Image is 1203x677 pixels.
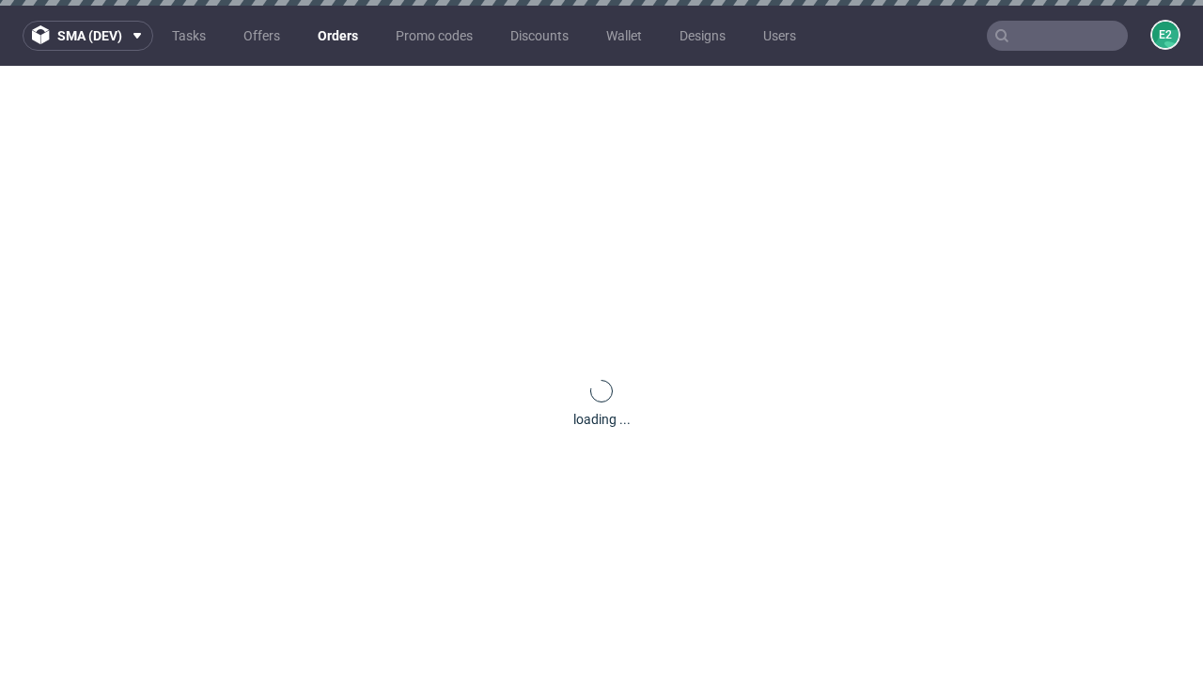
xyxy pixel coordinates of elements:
a: Tasks [161,21,217,51]
button: sma (dev) [23,21,153,51]
a: Discounts [499,21,580,51]
span: sma (dev) [57,29,122,42]
a: Orders [306,21,369,51]
a: Offers [232,21,291,51]
figcaption: e2 [1152,22,1179,48]
a: Designs [668,21,737,51]
div: loading ... [573,410,631,429]
a: Users [752,21,807,51]
a: Wallet [595,21,653,51]
a: Promo codes [384,21,484,51]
